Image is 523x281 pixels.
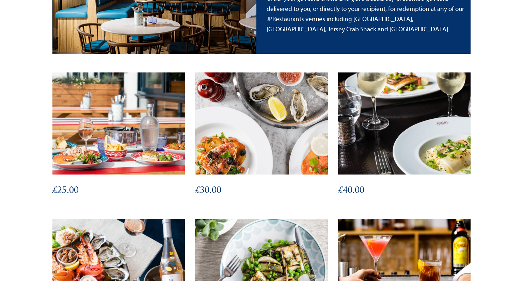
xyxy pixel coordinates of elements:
bdi: 40.00 [338,183,364,200]
span: £ [52,183,57,200]
a: £25.00 [52,72,185,219]
bdi: 25.00 [52,183,79,200]
span: £ [338,183,343,200]
span: £ [195,183,200,200]
a: £30.00 [195,72,328,219]
bdi: 30.00 [195,183,221,200]
a: £40.00 [338,72,471,219]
